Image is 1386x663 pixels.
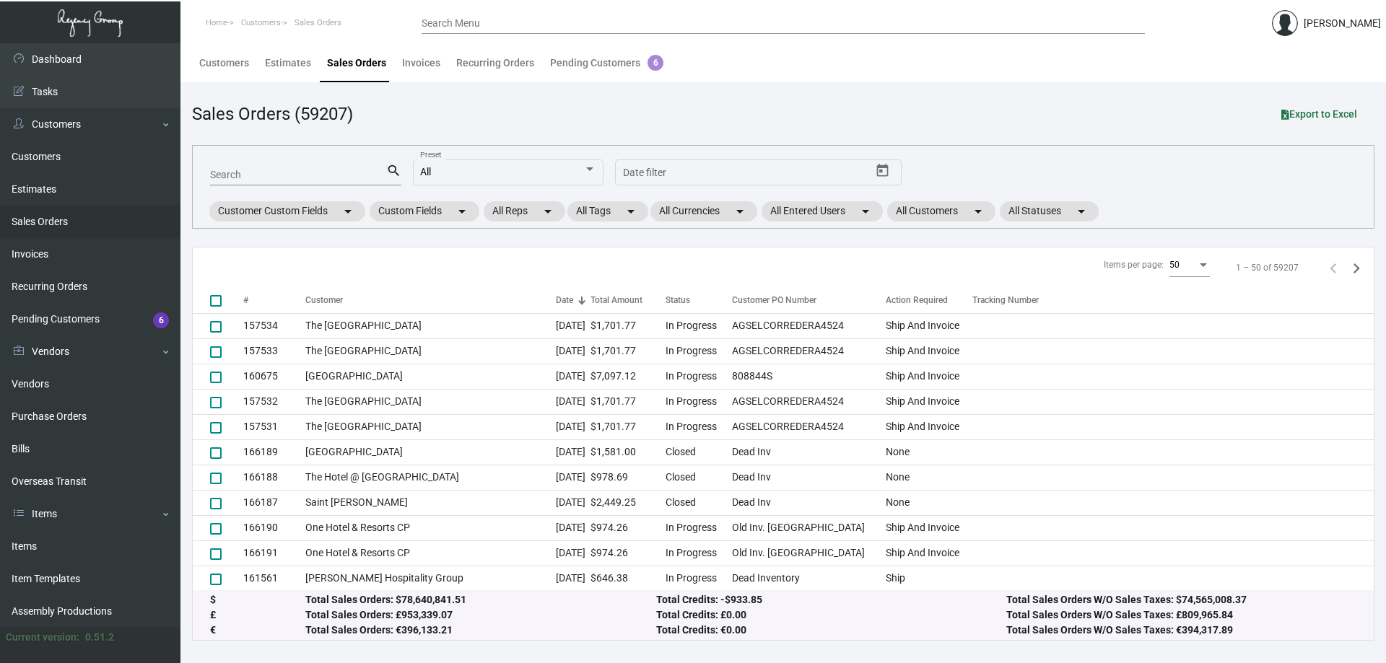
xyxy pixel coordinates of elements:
div: Total Sales Orders W/O Sales Taxes: $74,565,008.37 [1006,592,1356,607]
mat-chip: All Statuses [1000,201,1099,221]
span: All [420,166,431,177]
td: 166191 [243,540,305,566]
div: Total Sales Orders: £953,339.07 [305,607,655,623]
div: Customer [305,294,343,307]
mat-chip: All Entered Users [762,201,883,221]
td: In Progress [666,566,725,591]
div: Current version: [6,630,79,645]
div: Total Credits: -$933.85 [656,592,1006,607]
td: [DATE] [556,313,590,338]
td: Old Inv. [GEOGRAPHIC_DATA] [725,540,886,566]
td: The [GEOGRAPHIC_DATA] [305,389,556,414]
button: Previous page [1322,256,1345,279]
td: [DATE] [556,465,590,490]
div: Action Required [886,294,972,307]
td: $1,701.77 [590,389,666,414]
td: [DATE] [556,439,590,465]
button: Next page [1345,256,1368,279]
div: € [210,623,305,638]
td: The [GEOGRAPHIC_DATA] [305,313,556,338]
td: $2,449.25 [590,490,666,515]
td: AGSELCORREDERA4524 [725,414,886,439]
td: Dead Inv [725,490,886,515]
td: $974.26 [590,515,666,540]
td: Closed [666,439,725,465]
td: [GEOGRAPHIC_DATA] [305,439,556,465]
span: Customers [241,18,281,27]
td: 157531 [243,414,305,439]
span: 50 [1169,260,1180,270]
mat-chip: Customer Custom Fields [209,201,365,221]
mat-icon: arrow_drop_down [1073,203,1090,220]
td: The [GEOGRAPHIC_DATA] [305,338,556,364]
td: In Progress [666,414,725,439]
div: Invoices [402,56,440,71]
td: [DATE] [556,490,590,515]
td: 157533 [243,338,305,364]
td: [DATE] [556,338,590,364]
td: [DATE] [556,566,590,591]
td: [DATE] [556,540,590,566]
div: Tracking Number [972,294,1374,307]
td: Ship And Invoice [886,338,972,364]
td: Old Inv. [GEOGRAPHIC_DATA] [725,515,886,540]
div: Customer [305,294,556,307]
td: AGSELCORREDERA4524 [725,313,886,338]
td: 808844S [725,364,886,389]
td: Ship [886,566,972,591]
div: Total Credits: €0.00 [656,623,1006,638]
div: Sales Orders [327,56,386,71]
span: Export to Excel [1281,108,1357,120]
div: Sales Orders (59207) [192,101,353,127]
td: The [GEOGRAPHIC_DATA] [305,414,556,439]
img: admin@bootstrapmaster.com [1272,10,1298,36]
td: [PERSON_NAME] Hospitality Group [305,566,556,591]
div: Customers [199,56,249,71]
mat-icon: search [386,162,401,180]
div: 1 – 50 of 59207 [1236,261,1299,274]
div: Customer PO Number [732,294,816,307]
div: Status [666,294,725,307]
div: Customer PO Number [732,294,886,307]
input: Start date [623,167,668,179]
div: Date [556,294,590,307]
div: Estimates [265,56,311,71]
td: None [886,465,972,490]
td: One Hotel & Resorts CP [305,540,556,566]
div: Total Sales Orders: €396,133.21 [305,623,655,638]
div: Tracking Number [972,294,1039,307]
div: £ [210,607,305,623]
div: $ [210,592,305,607]
td: 166187 [243,490,305,515]
mat-chip: All Currencies [650,201,757,221]
td: In Progress [666,338,725,364]
div: # [243,294,248,307]
td: Ship And Invoice [886,313,972,338]
td: Closed [666,465,725,490]
td: $1,701.77 [590,414,666,439]
td: $974.26 [590,540,666,566]
td: [GEOGRAPHIC_DATA] [305,364,556,389]
td: [DATE] [556,515,590,540]
div: Total Credits: £0.00 [656,607,1006,623]
mat-icon: arrow_drop_down [539,203,557,220]
td: None [886,490,972,515]
mat-select: Items per page: [1169,260,1210,271]
td: One Hotel & Resorts CP [305,515,556,540]
td: Dead Inventory [725,566,886,591]
button: Open calendar [871,159,894,183]
td: 161561 [243,566,305,591]
td: Ship And Invoice [886,414,972,439]
div: Date [556,294,573,307]
button: Export to Excel [1270,101,1369,127]
input: End date [680,167,801,179]
td: $978.69 [590,465,666,490]
td: Dead Inv [725,465,886,490]
mat-icon: arrow_drop_down [731,203,749,220]
td: 166190 [243,515,305,540]
div: # [243,294,305,307]
td: In Progress [666,515,725,540]
td: 166189 [243,439,305,465]
td: $1,701.77 [590,338,666,364]
div: Total Amount [590,294,666,307]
